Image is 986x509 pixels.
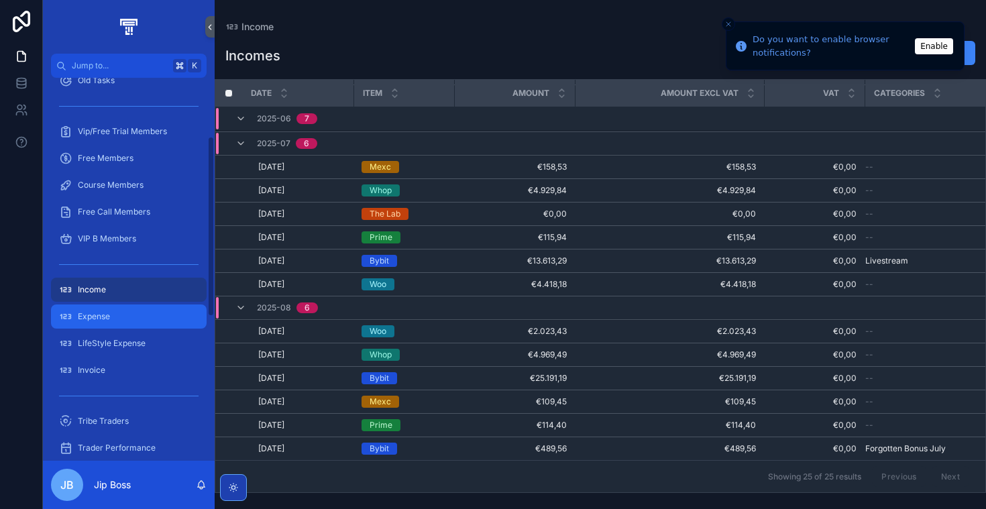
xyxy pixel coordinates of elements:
[258,185,345,196] a: [DATE]
[462,279,567,290] span: €4.418,18
[258,256,284,266] span: [DATE]
[370,184,392,196] div: Whop
[370,255,389,267] div: Bybit
[362,325,446,337] a: Woo
[258,326,284,337] span: [DATE]
[462,256,567,266] a: €13.613,29
[865,349,873,360] span: --
[583,443,756,454] a: €489,56
[462,232,567,243] a: €115,94
[305,302,310,313] div: 6
[72,60,168,71] span: Jump to...
[305,113,309,124] div: 7
[51,436,207,460] a: Trader Performance
[583,279,756,290] a: €4.418,18
[370,419,392,431] div: Prime
[583,420,756,431] a: €114,40
[722,17,735,31] button: Close toast
[865,232,873,243] span: --
[258,279,284,290] span: [DATE]
[258,373,284,384] span: [DATE]
[78,153,133,164] span: Free Members
[258,373,345,384] a: [DATE]
[257,138,290,149] span: 2025-07
[370,161,391,173] div: Mexc
[258,279,345,290] a: [DATE]
[51,227,207,251] a: VIP B Members
[583,232,756,243] a: €115,94
[753,33,911,59] div: Do you want to enable browser notifications?
[772,396,857,407] a: €0,00
[462,373,567,384] span: €25.191,19
[51,358,207,382] a: Invoice
[772,326,857,337] span: €0,00
[512,88,549,99] span: Amount
[258,443,284,454] span: [DATE]
[583,373,756,384] a: €25.191,19
[370,325,386,337] div: Woo
[462,162,567,172] span: €158,53
[362,255,446,267] a: Bybit
[258,232,284,243] span: [DATE]
[865,256,908,266] span: Livestream
[258,209,284,219] span: [DATE]
[865,209,873,219] span: --
[362,208,446,220] a: The Lab
[370,208,400,220] div: The Lab
[772,279,857,290] a: €0,00
[462,420,567,431] a: €114,40
[462,396,567,407] span: €109,45
[51,68,207,93] a: Old Tasks
[462,185,567,196] a: €4.929,84
[51,278,207,302] a: Income
[772,209,857,219] a: €0,00
[258,256,345,266] a: [DATE]
[583,349,756,360] a: €4.969,49
[51,119,207,144] a: Vip/Free Trial Members
[257,113,291,124] span: 2025-06
[362,419,446,431] a: Prime
[583,162,756,172] a: €158,53
[117,16,140,38] img: App logo
[362,396,446,408] a: Mexc
[462,209,567,219] a: €0,00
[583,209,756,219] a: €0,00
[258,162,284,172] span: [DATE]
[258,209,345,219] a: [DATE]
[51,409,207,433] a: Tribe Traders
[915,38,953,54] button: Enable
[865,396,873,407] span: --
[258,232,345,243] a: [DATE]
[363,88,382,99] span: Item
[865,162,873,172] span: --
[51,200,207,224] a: Free Call Members
[258,162,345,172] a: [DATE]
[362,161,446,173] a: Mexc
[462,443,567,454] a: €489,56
[78,443,156,453] span: Trader Performance
[225,46,280,65] h1: Incomes
[772,162,857,172] a: €0,00
[43,78,215,461] div: scrollable content
[78,233,136,244] span: VIP B Members
[258,326,345,337] a: [DATE]
[362,278,446,290] a: Woo
[362,184,446,196] a: Whop
[78,311,110,322] span: Expense
[772,420,857,431] a: €0,00
[94,478,131,492] p: Jip Boss
[772,185,857,196] a: €0,00
[258,420,284,431] span: [DATE]
[462,349,567,360] span: €4.969,49
[462,326,567,337] span: €2.023,43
